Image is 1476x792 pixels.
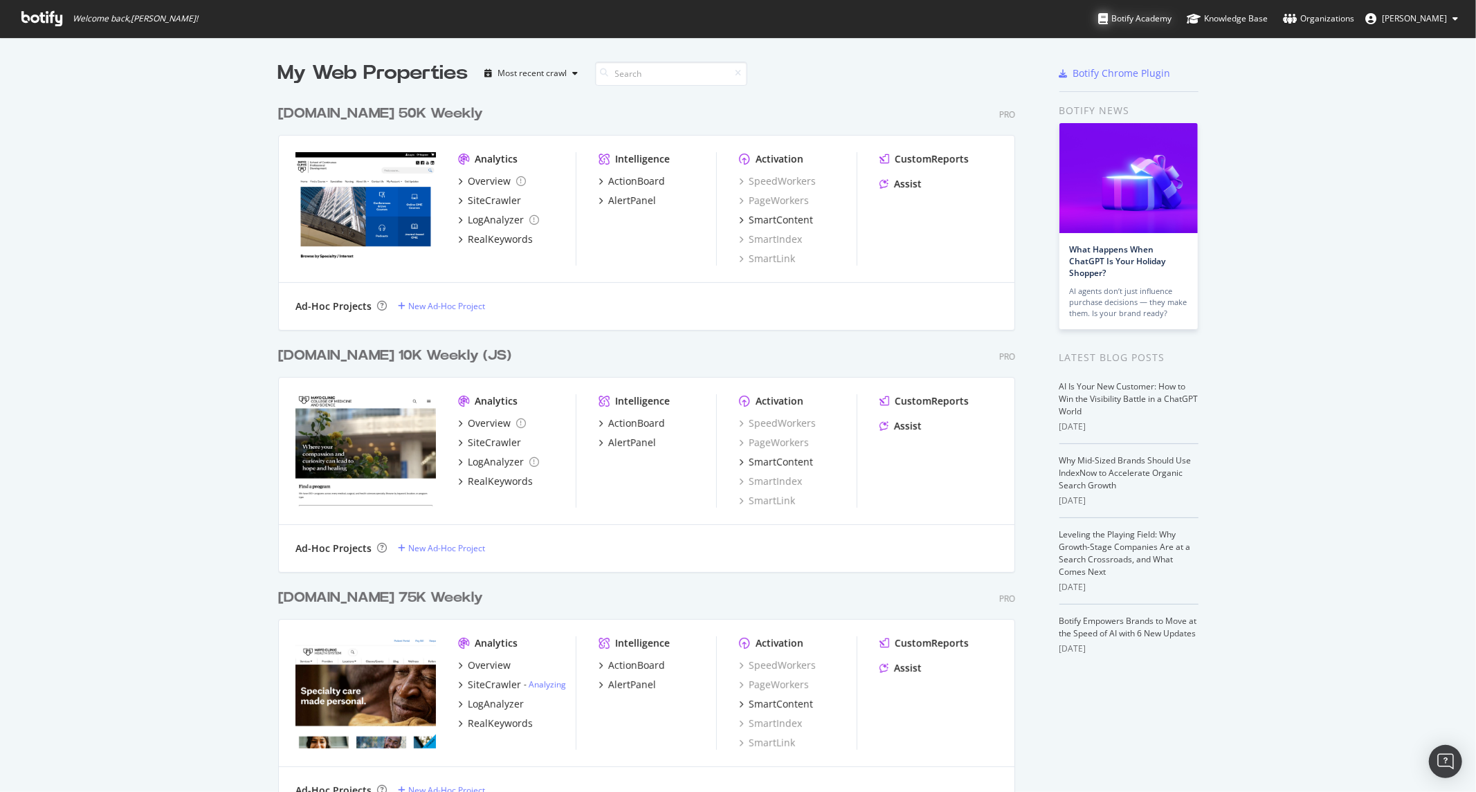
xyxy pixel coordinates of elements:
[468,436,521,450] div: SiteCrawler
[1059,103,1199,118] div: Botify news
[295,152,436,264] img: ce.mayo.edu
[475,152,518,166] div: Analytics
[739,717,802,730] div: SmartIndex
[880,177,922,191] a: Assist
[468,475,533,488] div: RealKeywords
[278,346,517,366] a: [DOMAIN_NAME] 10K Weekly (JS)
[475,394,518,408] div: Analytics
[1429,745,1462,778] div: Open Intercom Messenger
[739,736,795,750] a: SmartLink
[599,416,665,430] a: ActionBoard
[524,679,566,690] div: -
[1354,8,1469,30] button: [PERSON_NAME]
[599,194,656,208] a: AlertPanel
[468,717,533,730] div: RealKeywords
[615,636,670,650] div: Intelligence
[894,661,922,675] div: Assist
[1073,66,1171,80] div: Botify Chrome Plugin
[739,494,795,508] a: SmartLink
[756,394,803,408] div: Activation
[608,436,656,450] div: AlertPanel
[756,636,803,650] div: Activation
[278,59,468,87] div: My Web Properties
[1059,528,1191,578] a: Leveling the Playing Field: Why Growth-Stage Companies Are at a Search Crossroads, and What Comes...
[458,678,566,692] a: SiteCrawler- Analyzing
[468,213,524,227] div: LogAnalyzer
[739,697,813,711] a: SmartContent
[1059,350,1199,365] div: Latest Blog Posts
[895,636,969,650] div: CustomReports
[1382,12,1447,24] span: Jose Fausto Martinez
[599,436,656,450] a: AlertPanel
[739,194,809,208] a: PageWorkers
[458,455,539,469] a: LogAnalyzer
[608,194,656,208] div: AlertPanel
[739,436,809,450] a: PageWorkers
[1059,495,1199,507] div: [DATE]
[468,455,524,469] div: LogAnalyzer
[615,152,670,166] div: Intelligence
[295,542,372,555] div: Ad-Hoc Projects
[458,174,526,188] a: Overview
[1070,243,1166,279] a: What Happens When ChatGPT Is Your Holiday Shopper?
[1283,12,1354,26] div: Organizations
[475,636,518,650] div: Analytics
[749,455,813,469] div: SmartContent
[295,300,372,313] div: Ad-Hoc Projects
[468,232,533,246] div: RealKeywords
[608,678,656,692] div: AlertPanel
[1059,643,1199,655] div: [DATE]
[468,174,511,188] div: Overview
[1098,12,1172,26] div: Botify Academy
[1059,66,1171,80] a: Botify Chrome Plugin
[278,104,483,124] div: [DOMAIN_NAME] 50K Weekly
[458,416,526,430] a: Overview
[595,62,747,86] input: Search
[468,659,511,672] div: Overview
[278,104,489,124] a: [DOMAIN_NAME] 50K Weekly
[895,152,969,166] div: CustomReports
[739,416,816,430] a: SpeedWorkers
[295,636,436,748] img: mayoclinichealthsystem.org
[398,542,485,554] a: New Ad-Hoc Project
[608,659,665,672] div: ActionBoard
[749,213,813,227] div: SmartContent
[278,588,483,608] div: [DOMAIN_NAME] 75K Weekly
[480,62,584,84] button: Most recent crawl
[278,588,489,608] a: [DOMAIN_NAME] 75K Weekly
[278,346,511,366] div: [DOMAIN_NAME] 10K Weekly (JS)
[999,109,1015,120] div: Pro
[1059,581,1199,593] div: [DATE]
[739,232,802,246] div: SmartIndex
[739,252,795,266] a: SmartLink
[468,416,511,430] div: Overview
[1059,454,1192,491] a: Why Mid-Sized Brands Should Use IndexNow to Accelerate Organic Search Growth
[529,679,566,690] a: Analyzing
[1187,12,1268,26] div: Knowledge Base
[1059,615,1197,639] a: Botify Empowers Brands to Move at the Speed of AI with 6 New Updates
[739,678,809,692] a: PageWorkers
[739,659,816,672] a: SpeedWorkers
[458,475,533,488] a: RealKeywords
[1059,380,1199,417] a: AI Is Your New Customer: How to Win the Visibility Battle in a ChatGPT World
[1070,286,1187,319] div: AI agents don’t just influence purchase decisions — they make them. Is your brand ready?
[599,678,656,692] a: AlertPanel
[398,300,485,312] a: New Ad-Hoc Project
[894,177,922,191] div: Assist
[295,394,436,506] img: college.mayo.edu
[739,174,816,188] a: SpeedWorkers
[458,697,524,711] a: LogAnalyzer
[880,419,922,433] a: Assist
[458,232,533,246] a: RealKeywords
[1059,123,1198,233] img: What Happens When ChatGPT Is Your Holiday Shopper?
[880,152,969,166] a: CustomReports
[739,475,802,488] a: SmartIndex
[895,394,969,408] div: CustomReports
